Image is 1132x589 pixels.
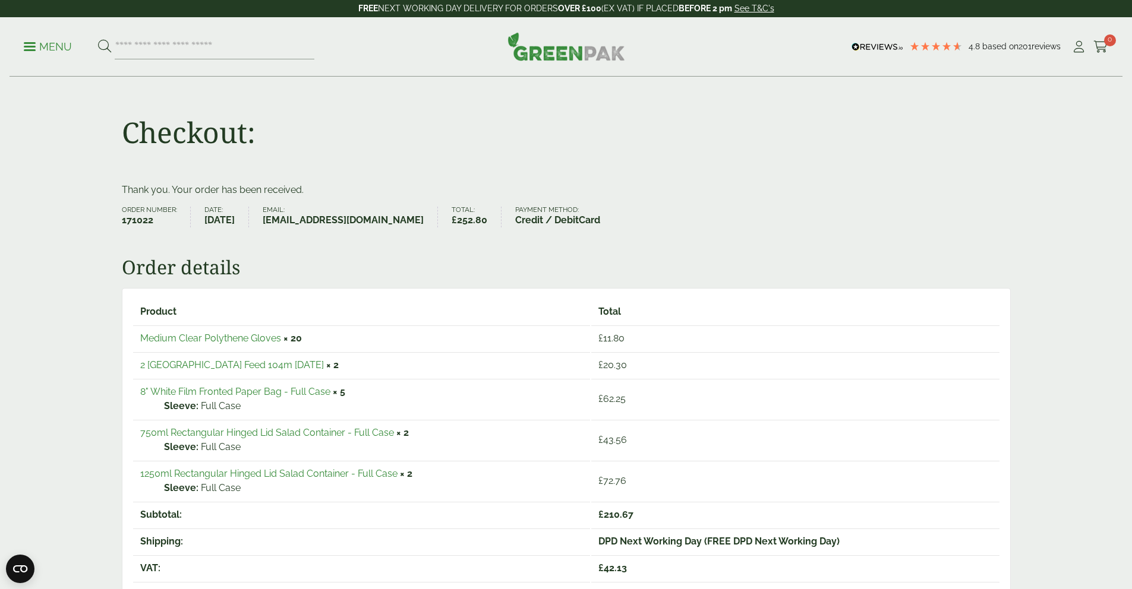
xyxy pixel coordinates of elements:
[164,481,198,495] strong: Sleeve:
[507,32,625,61] img: GreenPak Supplies
[122,207,191,227] li: Order number:
[283,332,302,344] strong: × 20
[982,42,1019,51] span: Based on
[6,555,34,583] button: Open CMP widget
[598,332,603,344] span: £
[598,393,626,404] bdi: 62.25
[598,393,603,404] span: £
[452,214,457,226] span: £
[140,468,398,479] a: 1250ml Rectangular Hinged Lid Salad Container - Full Case
[598,359,603,370] span: £
[598,509,604,520] span: £
[24,40,72,52] a: Menu
[452,214,487,226] bdi: 252.80
[598,509,633,520] span: 210.67
[598,475,603,486] span: £
[122,115,256,150] h1: Checkout:
[133,502,591,527] th: Subtotal:
[358,4,378,13] strong: FREE
[263,207,438,227] li: Email:
[598,332,625,344] bdi: 11.80
[598,562,627,574] span: 42.13
[24,40,72,54] p: Menu
[164,440,198,454] strong: Sleeve:
[122,256,1011,278] h2: Order details
[1019,42,1032,51] span: 201
[164,399,198,413] strong: Sleeve:
[1032,42,1061,51] span: reviews
[452,207,502,227] li: Total:
[1071,41,1086,53] i: My Account
[204,213,235,227] strong: [DATE]
[734,4,774,13] a: See T&C's
[598,475,626,486] bdi: 72.76
[400,468,412,479] strong: × 2
[263,213,424,227] strong: [EMAIL_ADDRESS][DOMAIN_NAME]
[515,207,614,227] li: Payment method:
[122,213,177,227] strong: 171022
[515,213,600,227] strong: Credit / DebitCard
[140,386,330,397] a: 8" White Film Fronted Paper Bag - Full Case
[1093,41,1108,53] i: Cart
[598,434,603,445] span: £
[558,4,601,13] strong: OVER £100
[598,562,604,574] span: £
[598,359,627,370] bdi: 20.30
[326,359,339,370] strong: × 2
[969,42,982,51] span: 4.8
[164,440,584,454] p: Full Case
[122,183,1011,197] p: Thank you. Your order has been received.
[909,41,963,52] div: 4.79 Stars
[598,434,627,445] bdi: 43.56
[852,43,903,51] img: REVIEWS.io
[204,207,249,227] li: Date:
[164,481,584,495] p: Full Case
[1093,38,1108,56] a: 0
[591,528,999,554] td: DPD Next Working Day (FREE DPD Next Working Day)
[140,332,281,344] a: Medium Clear Polythene Gloves
[133,299,591,324] th: Product
[679,4,732,13] strong: BEFORE 2 pm
[164,399,584,413] p: Full Case
[133,528,591,554] th: Shipping:
[333,386,345,397] strong: × 5
[591,299,999,324] th: Total
[133,555,591,581] th: VAT:
[140,427,394,438] a: 750ml Rectangular Hinged Lid Salad Container - Full Case
[396,427,409,438] strong: × 2
[140,359,324,370] a: 2 [GEOGRAPHIC_DATA] Feed 104m [DATE]
[1104,34,1116,46] span: 0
